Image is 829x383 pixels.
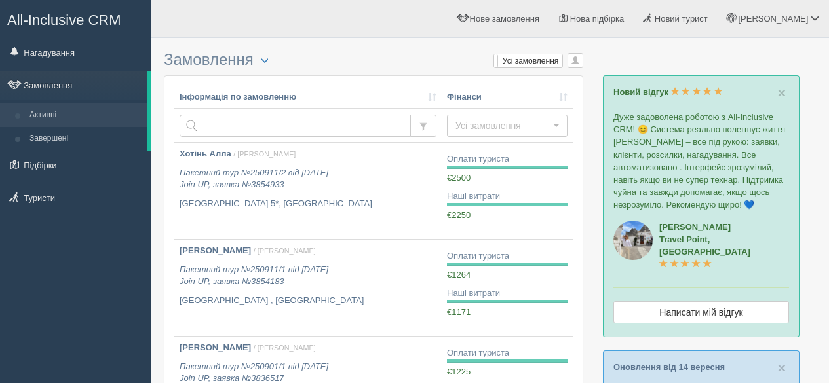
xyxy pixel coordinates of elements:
[778,361,786,374] button: Close
[447,307,471,317] span: €1171
[180,246,251,255] b: [PERSON_NAME]
[447,250,568,263] div: Оплати туриста
[233,150,296,158] span: / [PERSON_NAME]
[613,87,723,97] a: Новий відгук
[447,115,568,137] button: Усі замовлення
[164,51,583,69] h3: Замовлення
[447,270,471,280] span: €1264
[7,12,121,28] span: All-Inclusive CRM
[447,210,471,220] span: €2250
[613,362,725,372] a: Оновлення від 14 вересня
[254,344,316,352] span: / [PERSON_NAME]
[24,103,147,127] a: Активні
[180,264,328,287] i: Пакетний тур №250911/1 від [DATE] Join UP, заявка №3854183
[180,115,411,137] input: Пошук за номером замовлення, ПІБ або паспортом туриста
[778,85,786,100] span: ×
[659,222,750,269] a: [PERSON_NAME]Travel Point, [GEOGRAPHIC_DATA]
[447,347,568,359] div: Оплати туриста
[778,360,786,375] span: ×
[180,168,328,190] i: Пакетний тур №250911/2 від [DATE] Join UP, заявка №3854933
[180,198,436,210] p: [GEOGRAPHIC_DATA] 5*, [GEOGRAPHIC_DATA]
[1,1,150,37] a: All-Inclusive CRM
[174,143,442,239] a: Хотінь Алла / [PERSON_NAME] Пакетний тур №250911/2 від [DATE]Join UP, заявка №3854933 [GEOGRAPHIC...
[447,153,568,166] div: Оплати туриста
[778,86,786,100] button: Close
[24,127,147,151] a: Завершені
[447,191,568,203] div: Наші витрати
[655,14,708,24] span: Новий турист
[180,295,436,307] p: [GEOGRAPHIC_DATA] , [GEOGRAPHIC_DATA]
[447,287,568,300] div: Наші витрати
[447,91,568,103] a: Фінанси
[613,111,789,211] p: Дуже задоволена роботою з All-Inclusive CRM! 😊 Система реально полегшує життя [PERSON_NAME] – все...
[470,14,539,24] span: Нове замовлення
[738,14,808,24] span: [PERSON_NAME]
[180,342,251,352] b: [PERSON_NAME]
[494,54,563,67] label: Усі замовлення
[174,240,442,336] a: [PERSON_NAME] / [PERSON_NAME] Пакетний тур №250911/1 від [DATE]Join UP, заявка №3854183 [GEOGRAPH...
[180,91,436,103] a: Інформація по замовленню
[254,247,316,255] span: / [PERSON_NAME]
[180,149,231,158] b: Хотінь Алла
[447,173,471,183] span: €2500
[613,301,789,323] a: Написати мій відгук
[447,367,471,376] span: €1225
[455,119,550,132] span: Усі замовлення
[570,14,625,24] span: Нова підбірка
